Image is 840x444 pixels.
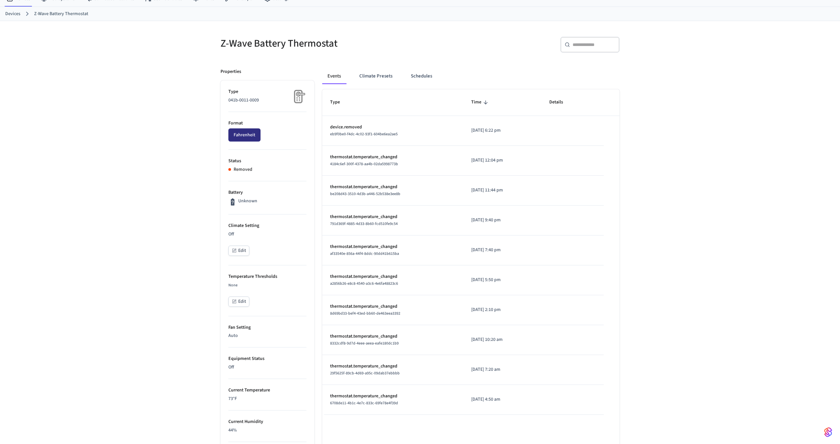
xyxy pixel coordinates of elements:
[228,231,306,238] p: Off
[330,273,455,280] p: thermostat.temperature_changed
[228,128,261,142] button: Fahrenheit
[228,395,306,402] p: 73 °F
[228,88,306,95] p: Type
[330,393,455,400] p: thermostat.temperature_changed
[330,97,348,107] span: Type
[34,11,88,17] a: Z-Wave Battery Thermostat
[549,97,572,107] span: Details
[228,387,306,394] p: Current Temperature
[471,157,534,164] p: [DATE] 12:04 pm
[5,11,20,17] a: Devices
[220,37,416,50] h5: Z-Wave Battery Thermostat
[228,427,306,434] p: 44%
[330,311,400,316] span: 8d69bd33-bef4-43ed-bb60-de463eea3392
[330,281,398,286] span: a2856b26-e8c8-4540-a3c6-4e6fa48823c6
[330,303,455,310] p: thermostat.temperature_changed
[228,246,249,256] button: Edit
[471,336,534,343] p: [DATE] 10:20 am
[824,427,832,437] img: SeamLogoGradient.69752ec5.svg
[330,370,400,376] span: 29f5625f-89cb-4d69-a95c-09dab37ebbbb
[228,355,306,362] p: Equipment Status
[228,273,306,280] p: Temperature Thresholds
[471,306,534,313] p: [DATE] 2:10 pm
[330,184,455,190] p: thermostat.temperature_changed
[330,251,399,256] span: af33540e-856a-44f4-8ddc-90dd41b615ba
[330,341,399,346] span: 8332cdf8-9d7d-4eee-aeea-eafe180dc1b9
[471,396,534,403] p: [DATE] 4:50 am
[330,243,455,250] p: thermostat.temperature_changed
[330,131,398,137] span: eb9f0be0-f4dc-4c02-93f1-604be6ea2ae5
[228,222,306,229] p: Climate Setting
[471,277,534,283] p: [DATE] 5:50 pm
[330,154,455,161] p: thermostat.temperature_changed
[330,124,455,131] p: device.removed
[471,366,534,373] p: [DATE] 7:20 am
[330,161,398,167] span: 4184c6ef-300f-4378-aa4b-02da5998773b
[290,88,306,105] img: Placeholder Lock Image
[322,89,619,414] table: sticky table
[228,97,306,104] p: 041b-0011-0009
[228,282,238,288] span: None
[471,247,534,254] p: [DATE] 7:40 pm
[471,127,534,134] p: [DATE] 6:22 pm
[406,68,437,84] button: Schedules
[330,400,398,406] span: 6708de11-4b1c-4e7c-833c-69fe78e4f39d
[234,166,252,173] p: Removed
[330,333,455,340] p: thermostat.temperature_changed
[330,191,400,197] span: be208d43-3510-4d3b-a446-52b538e3ee8b
[228,332,306,339] p: Auto
[228,158,306,165] p: Status
[228,297,249,307] button: Edit
[330,363,455,370] p: thermostat.temperature_changed
[471,187,534,194] p: [DATE] 11:44 pm
[322,68,346,84] button: Events
[228,364,306,371] p: Off
[220,68,241,75] p: Properties
[228,189,306,196] p: Battery
[228,120,306,127] p: Format
[228,418,306,425] p: Current Humidity
[471,97,490,107] span: Time
[228,324,306,331] p: Fan Setting
[471,217,534,224] p: [DATE] 9:40 pm
[330,221,398,227] span: 791d369f-4885-4d33-8b60-fcd510fe9c54
[330,213,455,220] p: thermostat.temperature_changed
[354,68,398,84] button: Climate Presets
[238,198,257,205] p: Unknown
